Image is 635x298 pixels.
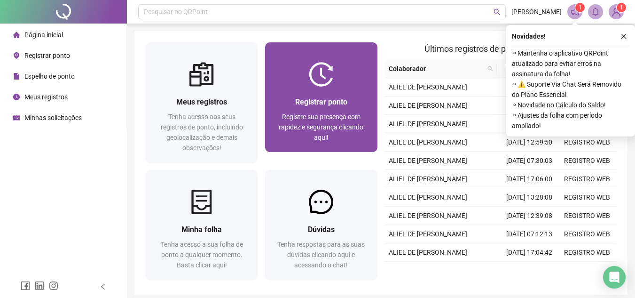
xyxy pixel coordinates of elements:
[146,170,258,280] a: Minha folhaTenha acesso a sua folha de ponto a qualquer momento. Basta clicar aqui!
[389,138,467,146] span: ALIEL DE [PERSON_NAME]
[558,207,616,225] td: REGISTRO WEB
[161,241,243,269] span: Tenha acesso a sua folha de ponto a qualquer momento. Basta clicar aqui!
[501,152,558,170] td: [DATE] 07:30:03
[620,4,623,11] span: 1
[13,32,20,38] span: home
[501,133,558,152] td: [DATE] 12:59:50
[501,207,558,225] td: [DATE] 12:39:08
[176,97,227,106] span: Meus registros
[571,8,579,16] span: notification
[486,62,495,76] span: search
[13,94,20,100] span: clock-circle
[49,281,58,290] span: instagram
[620,33,627,40] span: close
[512,31,546,41] span: Novidades !
[21,281,30,290] span: facebook
[512,48,629,79] span: ⚬ Mantenha o aplicativo QRPoint atualizado para evitar erros na assinatura da folha!
[295,97,347,106] span: Registrar ponto
[501,97,558,115] td: [DATE] 06:56:07
[497,60,553,78] th: Data/Hora
[512,100,629,110] span: ⚬ Novidade no Cálculo do Saldo!
[501,243,558,262] td: [DATE] 17:04:42
[13,52,20,59] span: environment
[308,225,335,234] span: Dúvidas
[161,113,243,152] span: Tenha acesso aos seus registros de ponto, incluindo geolocalização e demais observações!
[501,188,558,207] td: [DATE] 13:28:08
[389,64,484,74] span: Colaborador
[617,3,626,12] sup: Atualize o seu contato no menu Meus Dados
[501,78,558,97] td: [DATE] 12:44:31
[558,262,616,280] td: REGISTRO WEB
[591,8,600,16] span: bell
[24,52,70,59] span: Registrar ponto
[389,193,467,201] span: ALIEL DE [PERSON_NAME]
[558,225,616,243] td: REGISTRO WEB
[501,262,558,280] td: [DATE] 13:23:03
[558,133,616,152] td: REGISTRO WEB
[487,66,493,72] span: search
[501,225,558,243] td: [DATE] 07:12:13
[24,93,68,101] span: Meus registros
[389,175,467,183] span: ALIEL DE [PERSON_NAME]
[100,283,106,290] span: left
[35,281,44,290] span: linkedin
[389,230,467,238] span: ALIEL DE [PERSON_NAME]
[13,114,20,121] span: schedule
[579,4,582,11] span: 1
[181,225,222,234] span: Minha folha
[389,120,467,128] span: ALIEL DE [PERSON_NAME]
[558,152,616,170] td: REGISTRO WEB
[512,110,629,131] span: ⚬ Ajustes da folha com período ampliado!
[389,83,467,91] span: ALIEL DE [PERSON_NAME]
[389,157,467,164] span: ALIEL DE [PERSON_NAME]
[24,31,63,39] span: Página inicial
[277,241,365,269] span: Tenha respostas para as suas dúvidas clicando aqui e acessando o chat!
[603,266,626,289] div: Open Intercom Messenger
[558,170,616,188] td: REGISTRO WEB
[24,114,82,121] span: Minhas solicitações
[511,7,562,17] span: [PERSON_NAME]
[389,212,467,219] span: ALIEL DE [PERSON_NAME]
[389,102,467,109] span: ALIEL DE [PERSON_NAME]
[501,115,558,133] td: [DATE] 16:15:02
[558,188,616,207] td: REGISTRO WEB
[24,72,75,80] span: Espelho de ponto
[494,8,501,16] span: search
[575,3,585,12] sup: 1
[558,243,616,262] td: REGISTRO WEB
[265,42,377,152] a: Registrar pontoRegistre sua presença com rapidez e segurança clicando aqui!
[389,249,467,256] span: ALIEL DE [PERSON_NAME]
[512,79,629,100] span: ⚬ ⚠️ Suporte Via Chat Será Removido do Plano Essencial
[146,42,258,162] a: Meus registrosTenha acesso aos seus registros de ponto, incluindo geolocalização e demais observa...
[501,170,558,188] td: [DATE] 17:06:00
[13,73,20,80] span: file
[501,64,541,74] span: Data/Hora
[265,170,377,280] a: DúvidasTenha respostas para as suas dúvidas clicando aqui e acessando o chat!
[424,44,576,54] span: Últimos registros de ponto sincronizados
[609,5,623,19] img: 83933
[279,113,363,141] span: Registre sua presença com rapidez e segurança clicando aqui!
